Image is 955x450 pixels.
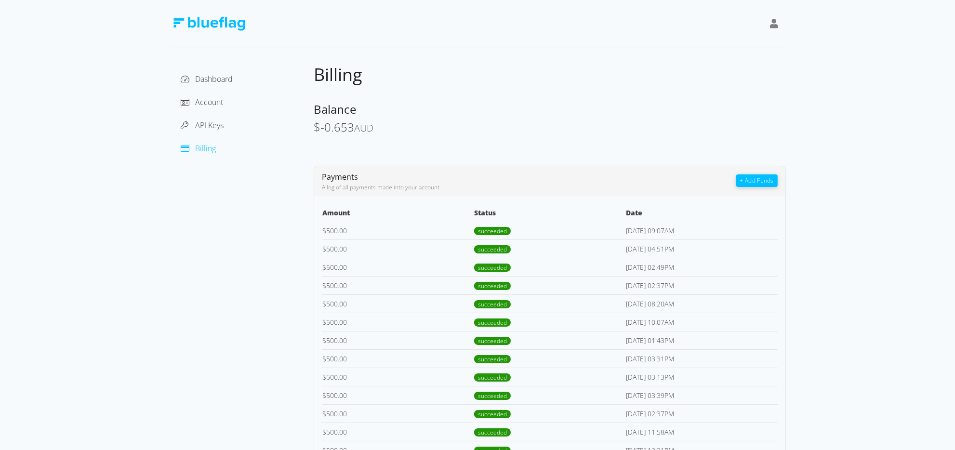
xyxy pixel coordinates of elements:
[322,207,474,222] th: Amount
[314,119,320,135] span: $
[322,281,326,290] span: $
[314,101,356,117] span: Balance
[474,355,511,363] span: succeeded
[322,244,326,253] span: $
[322,427,326,437] span: $
[322,172,358,182] span: Payments
[626,239,778,258] td: [DATE] 04:51PM
[474,392,511,400] span: succeeded
[626,423,778,441] td: [DATE] 11:58AM
[322,409,326,418] span: $
[181,120,224,131] a: API Keys
[474,207,625,222] th: Status
[626,258,778,276] td: [DATE] 02:49PM
[195,143,216,154] span: Billing
[181,74,233,84] a: Dashboard
[626,222,778,240] td: [DATE] 09:07AM
[322,318,326,327] span: $
[195,97,223,107] span: Account
[474,318,511,327] span: succeeded
[322,386,474,404] td: 500.00
[322,354,326,363] span: $
[474,428,511,437] span: succeeded
[626,368,778,386] td: [DATE] 03:13PM
[474,245,511,253] span: succeeded
[322,368,474,386] td: 500.00
[474,227,511,235] span: succeeded
[626,294,778,313] td: [DATE] 08:20AM
[736,174,778,187] button: + Add Funds
[626,207,778,222] th: Date
[474,300,511,308] span: succeeded
[322,349,474,368] td: 500.00
[322,239,474,258] td: 500.00
[173,17,245,31] img: Blue Flag Logo
[322,313,474,331] td: 500.00
[474,410,511,418] span: succeeded
[626,276,778,294] td: [DATE] 02:37PM
[195,120,224,131] span: API Keys
[322,294,474,313] td: 500.00
[354,121,373,134] span: AUD
[322,372,326,382] span: $
[322,336,326,345] span: $
[322,299,326,308] span: $
[320,119,354,135] span: -0.653
[626,386,778,404] td: [DATE] 03:39PM
[322,423,474,441] td: 500.00
[322,276,474,294] td: 500.00
[626,349,778,368] td: [DATE] 03:31PM
[181,97,223,107] a: Account
[474,282,511,290] span: succeeded
[195,74,233,84] span: Dashboard
[474,264,511,272] span: succeeded
[322,263,326,272] span: $
[474,373,511,382] span: succeeded
[322,391,326,400] span: $
[322,258,474,276] td: 500.00
[626,331,778,349] td: [DATE] 01:43PM
[322,226,326,235] span: $
[181,143,216,154] a: Billing
[322,222,474,240] td: 500.00
[322,183,736,192] div: A log of all payments made into your account
[626,404,778,423] td: [DATE] 02:37PM
[474,337,511,345] span: succeeded
[322,331,474,349] td: 500.00
[322,404,474,423] td: 500.00
[626,313,778,331] td: [DATE] 10:07AM
[314,63,362,86] span: Billing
